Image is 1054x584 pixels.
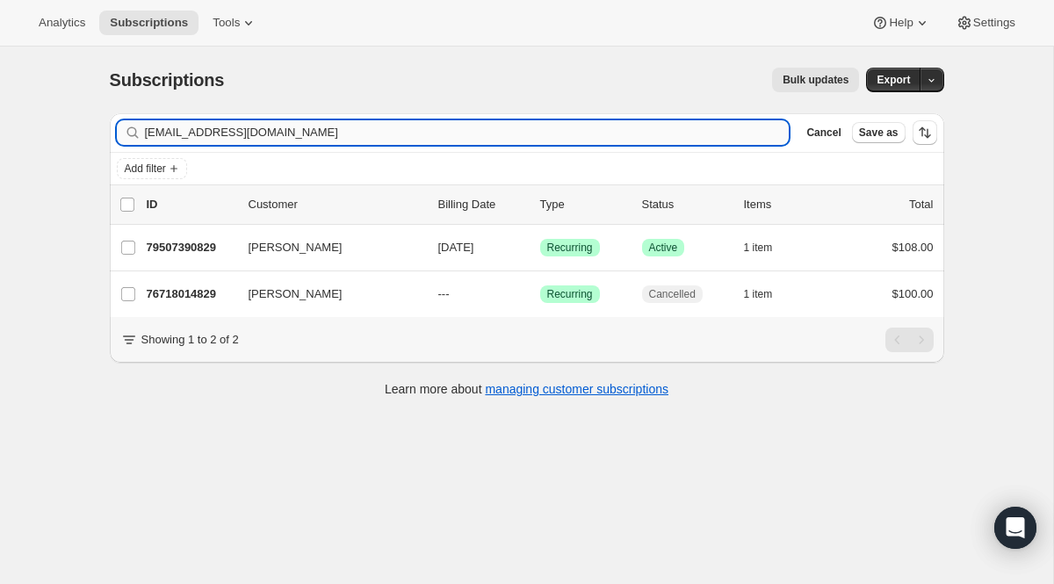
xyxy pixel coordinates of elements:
[799,122,848,143] button: Cancel
[892,241,934,254] span: $108.00
[877,73,910,87] span: Export
[994,507,1036,549] div: Open Intercom Messenger
[744,287,773,301] span: 1 item
[859,126,899,140] span: Save as
[238,280,414,308] button: [PERSON_NAME]
[540,196,628,213] div: Type
[649,287,696,301] span: Cancelled
[438,241,474,254] span: [DATE]
[744,196,832,213] div: Items
[249,285,343,303] span: [PERSON_NAME]
[744,235,792,260] button: 1 item
[547,241,593,255] span: Recurring
[147,235,934,260] div: 79507390829[PERSON_NAME][DATE]SuccessRecurringSuccessActive1 item$108.00
[852,122,906,143] button: Save as
[885,328,934,352] nav: Pagination
[438,287,450,300] span: ---
[110,16,188,30] span: Subscriptions
[28,11,96,35] button: Analytics
[909,196,933,213] p: Total
[385,380,668,398] p: Learn more about
[783,73,848,87] span: Bulk updates
[892,287,934,300] span: $100.00
[99,11,199,35] button: Subscriptions
[642,196,730,213] p: Status
[547,287,593,301] span: Recurring
[772,68,859,92] button: Bulk updates
[438,196,526,213] p: Billing Date
[485,382,668,396] a: managing customer subscriptions
[744,282,792,306] button: 1 item
[806,126,841,140] span: Cancel
[866,68,920,92] button: Export
[147,239,235,256] p: 79507390829
[889,16,913,30] span: Help
[117,158,187,179] button: Add filter
[125,162,166,176] span: Add filter
[202,11,268,35] button: Tools
[147,196,235,213] p: ID
[238,234,414,262] button: [PERSON_NAME]
[861,11,941,35] button: Help
[249,196,424,213] p: Customer
[213,16,240,30] span: Tools
[141,331,239,349] p: Showing 1 to 2 of 2
[147,282,934,306] div: 76718014829[PERSON_NAME]---SuccessRecurringCancelled1 item$100.00
[649,241,678,255] span: Active
[147,196,934,213] div: IDCustomerBilling DateTypeStatusItemsTotal
[744,241,773,255] span: 1 item
[973,16,1015,30] span: Settings
[249,239,343,256] span: [PERSON_NAME]
[913,120,937,145] button: Sort the results
[39,16,85,30] span: Analytics
[145,120,790,145] input: Filter subscribers
[110,70,225,90] span: Subscriptions
[147,285,235,303] p: 76718014829
[945,11,1026,35] button: Settings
